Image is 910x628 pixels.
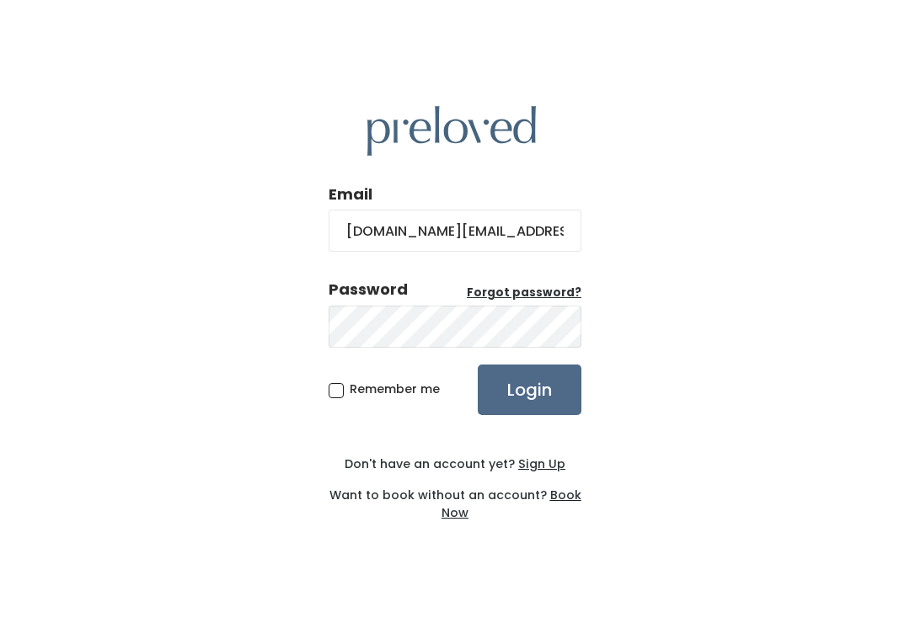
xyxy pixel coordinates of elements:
a: Sign Up [515,455,565,472]
u: Sign Up [518,455,565,472]
a: Forgot password? [467,285,581,301]
label: Email [329,184,372,205]
input: Login [478,365,581,415]
img: preloved logo [367,106,536,156]
div: Password [329,279,408,301]
a: Book Now [442,487,581,521]
div: Want to book without an account? [329,473,581,522]
span: Remember me [350,381,440,397]
div: Don't have an account yet? [329,455,581,473]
